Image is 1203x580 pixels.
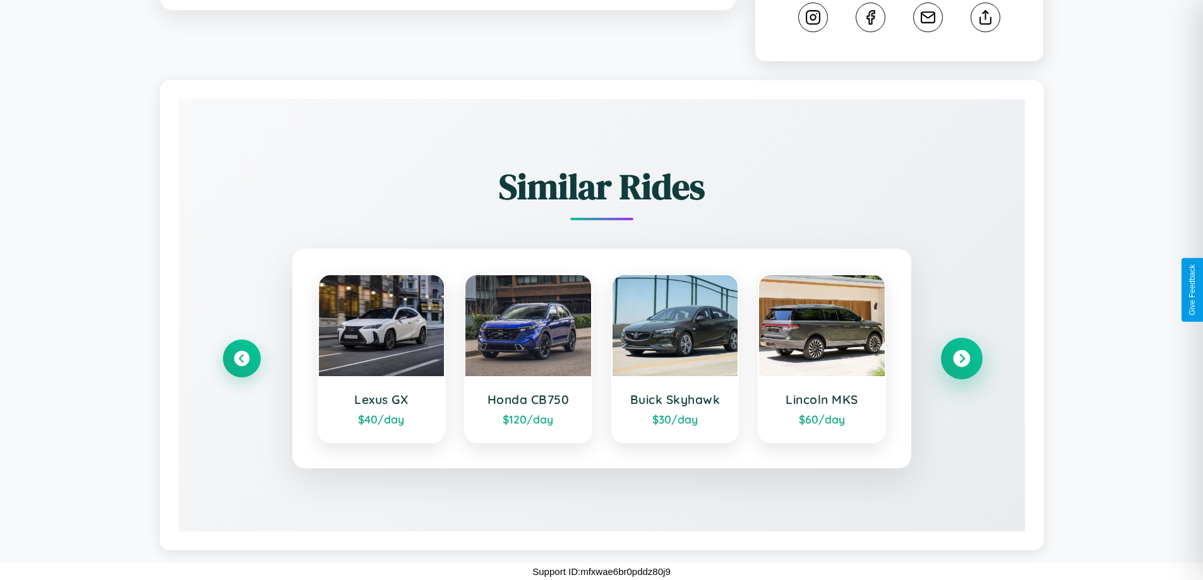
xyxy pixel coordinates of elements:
[478,412,578,426] div: $ 120 /day
[1188,264,1197,316] div: Give Feedback
[332,392,432,407] h3: Lexus GX
[532,563,670,580] p: Support ID: mfxwae6br0pddz80j9
[318,274,446,443] a: Lexus GX$40/day
[223,162,981,211] h2: Similar Rides
[625,392,726,407] h3: Buick Skyhawk
[772,412,872,426] div: $ 60 /day
[758,274,886,443] a: Lincoln MKS$60/day
[611,274,739,443] a: Buick Skyhawk$30/day
[332,412,432,426] div: $ 40 /day
[464,274,592,443] a: Honda CB750$120/day
[478,392,578,407] h3: Honda CB750
[625,412,726,426] div: $ 30 /day
[772,392,872,407] h3: Lincoln MKS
